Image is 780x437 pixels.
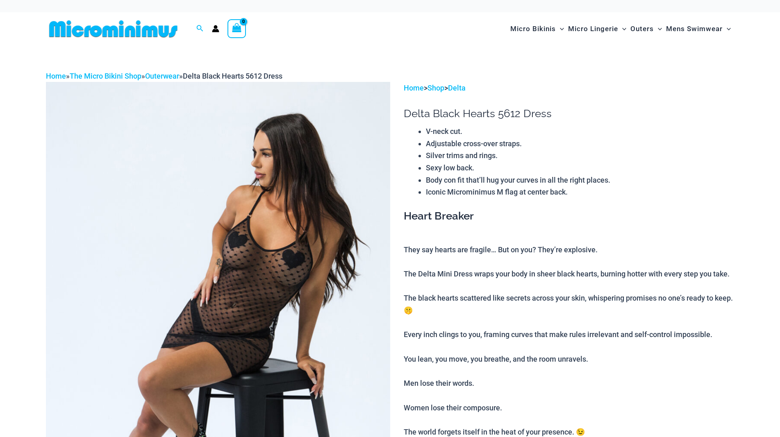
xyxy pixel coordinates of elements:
a: Delta [448,84,466,92]
span: » » » [46,72,282,80]
span: Micro Lingerie [568,18,618,39]
span: Micro Bikinis [510,18,556,39]
a: Outerwear [145,72,179,80]
nav: Site Navigation [507,15,735,43]
li: Sexy low back. [426,162,734,174]
h3: Heart Breaker [404,209,734,223]
p: > > [404,82,734,94]
a: Micro BikinisMenu ToggleMenu Toggle [508,16,566,41]
li: Silver trims and rings. [426,149,734,162]
a: Account icon link [212,25,219,32]
h1: Delta Black Hearts 5612 Dress [404,107,734,120]
a: Search icon link [196,24,204,34]
a: Home [404,84,424,92]
a: OutersMenu ToggleMenu Toggle [628,16,664,41]
a: Home [46,72,66,80]
a: Mens SwimwearMenu ToggleMenu Toggle [664,16,733,41]
span: Delta Black Hearts 5612 Dress [183,72,282,80]
li: V-neck cut. [426,125,734,138]
a: View Shopping Cart, empty [227,19,246,38]
a: Micro LingerieMenu ToggleMenu Toggle [566,16,628,41]
a: The Micro Bikini Shop [70,72,141,80]
span: Outers [630,18,654,39]
li: Body con fit that’ll hug your curves in all the right places. [426,174,734,186]
span: Menu Toggle [723,18,731,39]
li: Adjustable cross-over straps. [426,138,734,150]
li: Iconic Microminimus M flag at center back. [426,186,734,198]
span: Menu Toggle [654,18,662,39]
span: Mens Swimwear [666,18,723,39]
span: Menu Toggle [618,18,626,39]
span: Menu Toggle [556,18,564,39]
img: MM SHOP LOGO FLAT [46,20,181,38]
a: Shop [428,84,444,92]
